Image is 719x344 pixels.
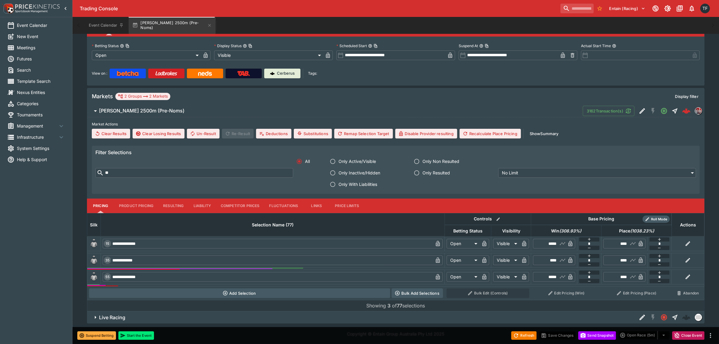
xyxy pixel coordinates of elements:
[686,3,697,14] button: Notifications
[330,199,364,213] button: Price Limits
[395,129,457,138] button: Disable Provider resulting
[187,129,219,138] button: Un-Result
[17,100,65,107] span: Categories
[447,227,489,235] span: Betting Status
[660,107,668,115] svg: Open
[674,3,685,14] button: Documentation
[460,129,521,138] button: Recalculate Place Pricing
[305,158,310,164] span: All
[672,213,704,236] th: Actions
[559,227,581,235] em: ( 308.93 %)
[586,215,617,223] div: Base Pricing
[498,168,696,178] div: No Limit
[77,331,116,340] button: Suspend Betting
[129,17,216,34] button: [PERSON_NAME] 2500m (Pre-Noms)
[198,71,212,76] img: Neds
[87,213,101,236] th: Silk
[581,43,611,48] p: Actual Start Time
[17,33,65,40] span: New Event
[669,105,680,116] button: Straight
[643,216,670,223] div: Show/hide Price Roll mode configuration.
[125,44,130,48] button: Copy To Clipboard
[649,217,670,222] span: Roll Mode
[447,288,529,298] button: Bulk Edit (Controls)
[496,227,527,235] span: Visibility
[648,312,659,323] button: SGM Disabled
[493,239,519,248] div: Visible
[695,108,702,114] img: pricekinetics
[368,44,372,48] button: Scheduled StartCopy To Clipboard
[15,10,48,13] img: Sportsbook Management
[15,4,60,9] img: PriceKinetics
[612,227,661,235] span: Place(1038.23%)
[707,332,714,339] button: more
[650,3,661,14] button: Connected to PK
[17,145,65,151] span: System Settings
[92,129,130,138] button: Clear Results
[2,2,14,15] img: PriceKinetics Logo
[445,213,531,225] th: Controls
[17,56,65,62] span: Futures
[80,5,558,12] div: Trading Console
[264,69,300,78] a: Cerberus
[485,44,489,48] button: Copy To Clipboard
[92,120,700,129] label: Market Actions
[422,158,459,164] span: Only Non Resulted
[17,112,65,118] span: Tournaments
[17,44,65,51] span: Meetings
[158,199,188,213] button: Resulting
[92,93,113,100] h5: Markets
[17,134,58,140] span: Infrastructure
[682,107,691,115] img: logo-cerberus--red.svg
[245,221,300,229] span: Selection Name (77)
[578,331,616,340] button: Send Snapshot
[336,43,367,48] p: Scheduled Start
[479,44,483,48] button: Suspend AtCopy To Clipboard
[637,105,648,116] button: Edit Detail
[606,4,649,13] button: Select Tenant
[659,312,669,323] button: Closed
[17,123,58,129] span: Management
[648,105,659,116] button: SGM Disabled
[99,108,185,114] h6: [PERSON_NAME] 2500m (Pre-Noms)
[308,69,317,78] label: Tags:
[695,107,702,115] div: pricekinetics
[256,129,291,138] button: Deductions
[277,70,295,76] p: Cerberus
[618,331,670,339] div: split button
[669,312,680,323] button: Straight
[243,44,247,48] button: Display StatusCopy To Clipboard
[422,170,450,176] span: Only Resulted
[214,50,323,60] div: Visible
[89,255,99,265] img: blank-silk.png
[89,288,390,298] button: Add Selection
[155,71,177,76] img: Ladbrokes
[87,199,114,213] button: Pricing
[237,71,250,76] img: TabNZ
[17,78,65,84] span: Template Search
[459,43,478,48] p: Suspend At
[447,272,480,282] div: Open
[659,105,669,116] button: Open
[637,312,648,323] button: Edit Detail
[118,331,154,340] button: Start the Event
[104,242,111,246] span: 15
[339,158,376,164] span: Only Active/Visible
[447,255,480,265] div: Open
[493,255,519,265] div: Visible
[92,69,107,78] label: View on :
[672,331,705,340] button: Close Event
[117,71,139,76] img: Betcha
[89,272,99,282] img: blank-silk.png
[695,314,702,321] img: liveracing
[494,215,502,223] button: Bulk edit
[680,105,692,117] a: c9fe43a1-857e-47c4-bd69-bac965944dae
[17,156,65,163] span: Help & Support
[120,44,124,48] button: Betting StatusCopy To Clipboard
[511,331,537,340] button: Refresh
[85,17,127,34] button: Event Calendar
[89,239,99,248] img: blank-silk.png
[339,170,380,176] span: Only Inactive/Hidden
